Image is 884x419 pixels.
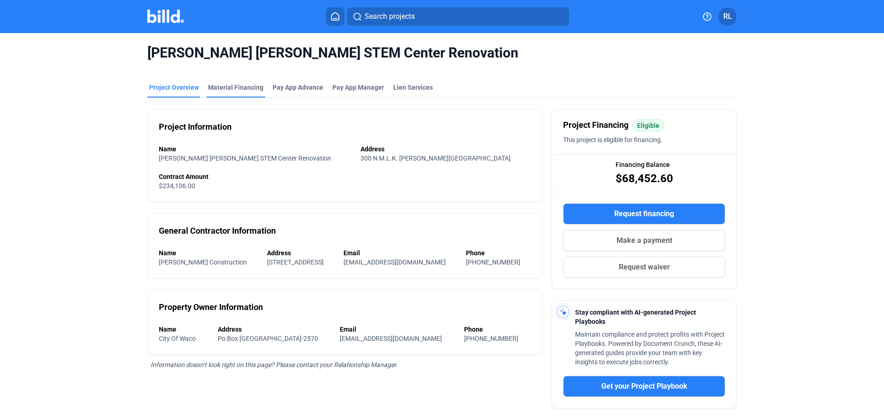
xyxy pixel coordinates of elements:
[159,121,232,133] div: Project Information
[575,331,725,366] span: Maintain compliance and protect profits with Project Playbooks. Powered by Document Crunch, these...
[149,83,199,92] div: Project Overview
[466,258,520,266] span: [PHONE_NUMBER]
[343,258,446,266] span: [EMAIL_ADDRESS][DOMAIN_NAME]
[159,144,351,154] div: Name
[159,301,263,314] div: Property Owner Information
[614,208,674,219] span: Request financing
[601,381,687,392] span: Get your Project Playbook
[563,230,725,251] button: Make a payment
[632,120,664,131] mat-chip: Eligible
[151,361,398,368] span: Information doesn’t look right on this page? Please contact your Relationship Manager.
[464,335,518,342] span: [PHONE_NUMBER]
[159,224,276,237] div: General Contractor Information
[563,203,725,224] button: Request financing
[464,325,531,334] div: Phone
[267,258,324,266] span: [STREET_ADDRESS]
[393,83,433,92] div: Lien Services
[466,248,531,258] div: Phone
[563,257,725,278] button: Request waiver
[159,155,331,162] span: [PERSON_NAME] [PERSON_NAME] STEM Center Renovation
[616,160,670,169] span: Financing Balance
[723,11,732,22] span: RL
[361,144,531,154] div: Address
[159,248,258,258] div: Name
[575,309,696,325] span: Stay compliant with AI-generated Project Playbooks
[616,235,672,246] span: Make a payment
[159,325,209,334] div: Name
[267,248,335,258] div: Address
[332,83,384,92] span: Pay App Manager
[343,248,457,258] div: Email
[340,325,455,334] div: Email
[218,335,318,342] span: Po Box [GEOGRAPHIC_DATA]-2570
[340,335,442,342] span: [EMAIL_ADDRESS][DOMAIN_NAME]
[718,7,737,26] button: RL
[616,171,673,186] span: $68,452.60
[208,83,263,92] div: Material Financing
[159,172,531,181] div: Contract Amount
[159,258,247,266] span: [PERSON_NAME] Construction
[347,7,569,26] button: Search projects
[159,182,195,189] span: $234,106.00
[361,155,511,162] span: 300 N M.L.K. [PERSON_NAME][GEOGRAPHIC_DATA]
[147,44,737,62] span: [PERSON_NAME] [PERSON_NAME] STEM Center Renovation
[619,262,670,273] span: Request waiver
[159,335,196,342] span: City Of Waco
[365,11,415,22] span: Search projects
[147,10,184,23] img: Billd Company Logo
[563,136,663,143] span: This project is eligible for financing.
[273,83,323,92] div: Pay App Advance
[563,119,628,132] span: Project Financing
[563,376,725,397] button: Get your Project Playbook
[218,325,331,334] div: Address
